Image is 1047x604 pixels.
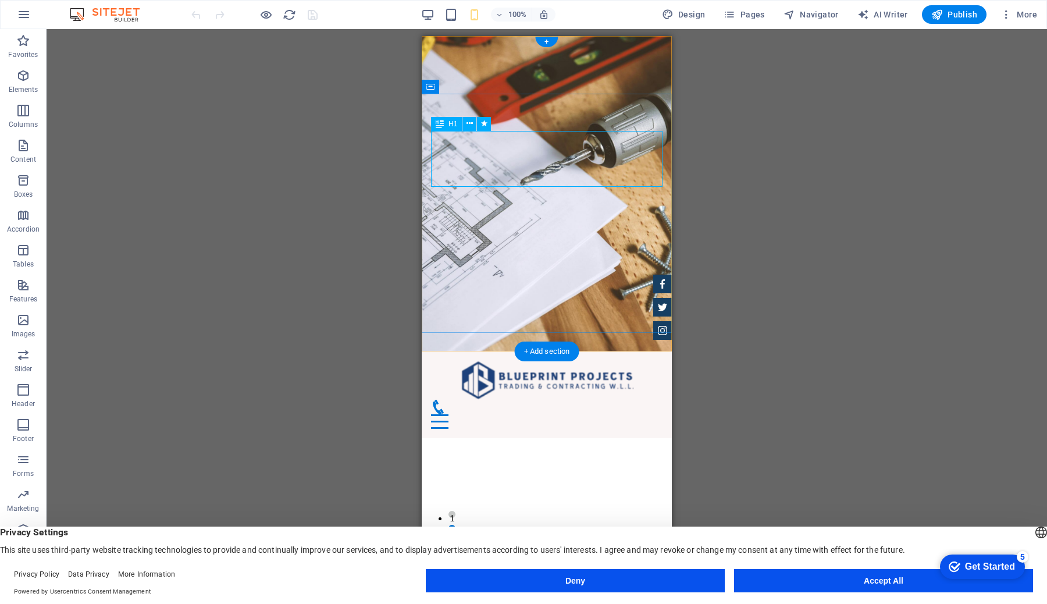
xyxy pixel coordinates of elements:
[779,5,843,24] button: Navigator
[12,329,35,339] p: Images
[996,5,1042,24] button: More
[34,13,84,23] div: Get Started
[9,294,37,304] p: Features
[1000,9,1037,20] span: More
[491,8,532,22] button: 100%
[719,5,769,24] button: Pages
[13,469,34,478] p: Forms
[539,9,549,20] i: On resize automatically adjust zoom level to fit chosen device.
[283,8,296,22] i: Reload page
[10,155,36,164] p: Content
[922,5,987,24] button: Publish
[508,8,527,22] h6: 100%
[9,6,94,30] div: Get Started 5 items remaining, 0% complete
[27,475,34,482] button: 1
[27,531,34,538] button: 5
[12,399,35,408] p: Header
[853,5,913,24] button: AI Writer
[662,9,706,20] span: Design
[13,260,34,269] p: Tables
[15,364,33,374] p: Slider
[784,9,839,20] span: Navigator
[9,120,38,129] p: Columns
[857,9,908,20] span: AI Writer
[67,8,154,22] img: Editor Logo
[86,2,98,14] div: 5
[27,489,34,496] button: 2
[657,5,710,24] div: Design (Ctrl+Alt+Y)
[9,85,38,94] p: Elements
[8,50,38,59] p: Favorites
[7,225,40,234] p: Accordion
[259,8,273,22] button: Click here to leave preview mode and continue editing
[7,504,39,513] p: Marketing
[657,5,710,24] button: Design
[724,9,764,20] span: Pages
[448,120,457,127] span: H1
[535,37,558,47] div: +
[282,8,296,22] button: reload
[515,342,579,361] div: + Add section
[13,434,34,443] p: Footer
[931,9,977,20] span: Publish
[14,190,33,199] p: Boxes
[27,503,34,510] button: 3
[27,517,34,524] button: 4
